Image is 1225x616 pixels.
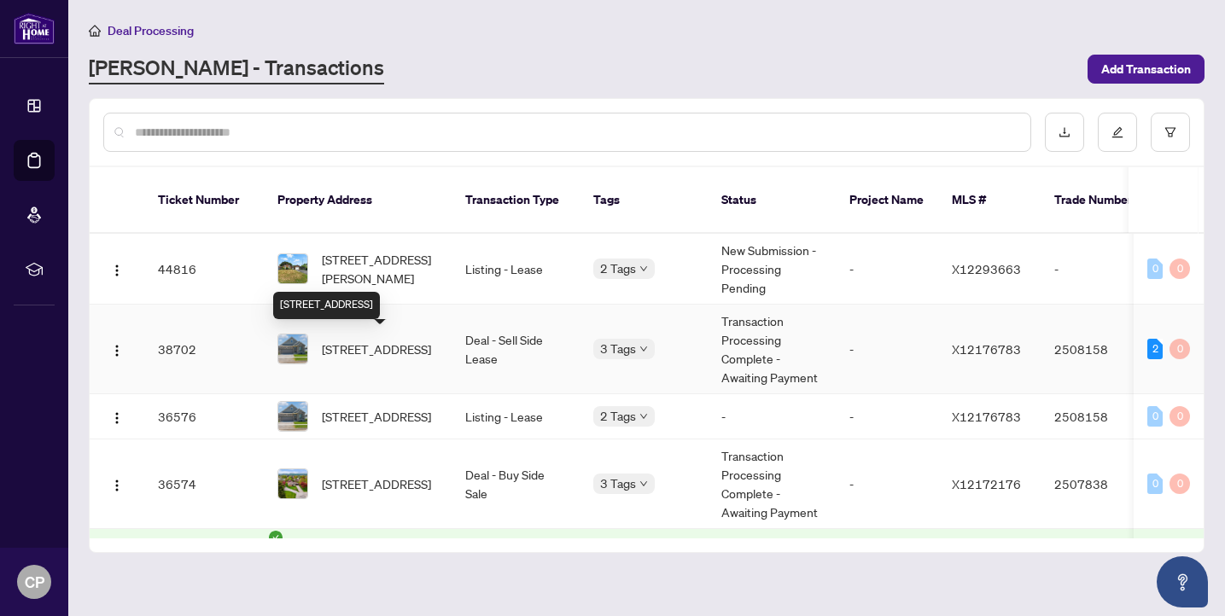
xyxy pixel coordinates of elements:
img: Logo [110,344,124,357]
span: Deal Processing [108,23,194,38]
td: 2507838 [1041,439,1160,529]
div: 0 [1170,406,1190,427]
span: down [639,264,648,273]
th: Transaction Type [452,167,580,234]
td: Listing - Lease [452,394,580,439]
span: X12172176 [952,476,1021,491]
td: - [836,305,938,394]
td: New Submission - Processing Pending [708,234,836,305]
td: - [836,234,938,305]
img: logo [14,13,55,44]
td: Deal - Sell Side Lease [452,305,580,394]
div: 0 [1147,259,1163,279]
span: down [639,479,648,488]
button: edit [1098,113,1137,152]
span: down [639,412,648,421]
div: 2 [1147,339,1163,359]
div: 0 [1170,259,1190,279]
th: Tags [580,167,708,234]
img: thumbnail-img [278,254,307,283]
div: 0 [1147,406,1163,427]
span: home [89,25,101,37]
span: edit [1111,126,1123,138]
span: Add Transaction [1101,55,1191,83]
button: Logo [103,255,131,282]
button: Logo [103,403,131,430]
span: [STREET_ADDRESS] [322,407,431,426]
img: thumbnail-img [278,469,307,498]
div: [STREET_ADDRESS] [273,292,380,319]
div: 0 [1170,339,1190,359]
span: [STREET_ADDRESS] [322,340,431,358]
div: 0 [1147,474,1163,494]
span: check-circle [269,531,283,544]
td: 2508158 [1041,305,1160,394]
button: Add Transaction [1088,55,1205,84]
td: 44816 [144,234,264,305]
span: download [1059,126,1070,138]
img: Logo [110,264,124,277]
td: - [836,439,938,529]
th: Ticket Number [144,167,264,234]
th: MLS # [938,167,1041,234]
img: Logo [110,479,124,492]
span: [STREET_ADDRESS] [322,474,431,493]
span: X12176783 [952,409,1021,424]
td: - [1041,234,1160,305]
span: filter [1164,126,1176,138]
span: X12176783 [952,341,1021,357]
span: 2 Tags [600,406,636,426]
div: 0 [1170,474,1190,494]
th: Status [708,167,836,234]
button: Open asap [1157,556,1208,607]
td: Deal - Buy Side Sale [452,439,580,529]
span: 3 Tags [600,339,636,358]
td: Listing - Lease [452,234,580,305]
span: CP [25,570,44,594]
th: Trade Number [1041,167,1160,234]
td: - [708,394,836,439]
span: 3 Tags [600,474,636,493]
img: thumbnail-img [278,334,307,363]
button: Logo [103,470,131,497]
img: thumbnail-img [278,402,307,431]
button: filter [1151,113,1190,152]
th: Project Name [836,167,938,234]
img: Logo [110,411,124,425]
span: down [639,345,648,353]
td: 2508158 [1041,394,1160,439]
button: download [1045,113,1084,152]
td: - [836,394,938,439]
span: [STREET_ADDRESS][PERSON_NAME] [322,250,438,288]
span: 2 Tags [600,259,636,278]
span: X12293663 [952,261,1021,276]
th: Property Address [264,167,452,234]
a: [PERSON_NAME] - Transactions [89,54,384,84]
td: 38702 [144,305,264,394]
td: 36576 [144,394,264,439]
td: Transaction Processing Complete - Awaiting Payment [708,305,836,394]
button: Logo [103,335,131,363]
td: 36574 [144,439,264,529]
td: Transaction Processing Complete - Awaiting Payment [708,439,836,529]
